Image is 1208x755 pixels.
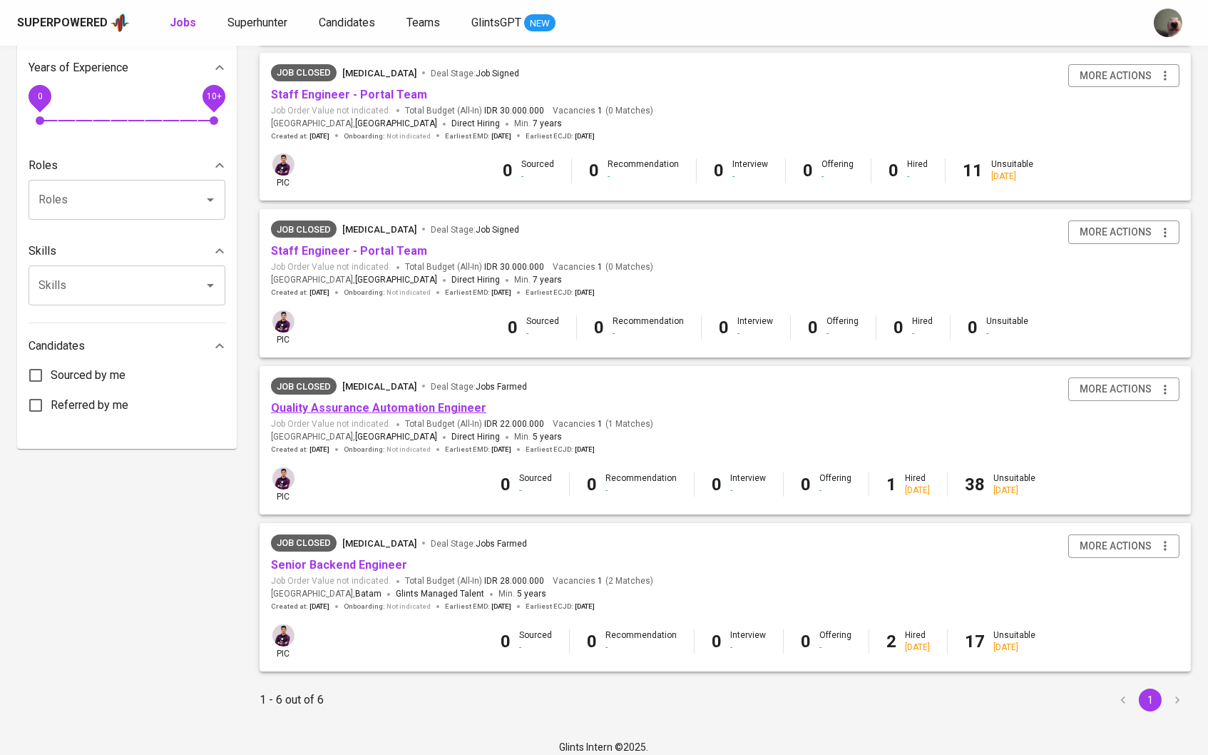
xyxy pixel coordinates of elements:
span: Not indicated [387,131,431,141]
span: Min. [498,589,546,599]
span: Referred by me [51,397,128,414]
span: Earliest EMD : [445,288,511,298]
div: - [605,485,677,497]
div: Sourced [526,315,559,340]
div: - [737,328,773,340]
span: more actions [1080,223,1152,241]
button: Open [200,275,220,295]
div: pic [271,623,296,660]
button: more actions [1068,377,1179,401]
span: 1 [595,575,603,587]
span: [DATE] [309,131,329,141]
span: NEW [524,16,556,31]
div: Sourced [521,158,554,183]
div: Offering [819,472,851,497]
span: more actions [1080,67,1152,85]
span: Batam [355,587,382,602]
div: Recommendation [605,629,677,654]
div: Candidates [29,332,225,360]
span: 7 years [533,275,562,285]
span: Vacancies ( 1 Matches ) [553,418,653,430]
img: erwin@glints.com [272,467,295,490]
a: Staff Engineer - Portal Team [271,88,427,101]
span: IDR 28.000.000 [484,575,544,587]
span: 5 years [517,589,546,599]
div: - [605,642,677,654]
span: Min. [514,432,562,442]
span: [GEOGRAPHIC_DATA] , [271,273,437,288]
div: - [821,171,854,183]
span: Min. [514,275,562,285]
span: Job Order Value not indicated. [271,575,391,587]
b: 17 [965,632,985,652]
span: [GEOGRAPHIC_DATA] , [271,430,437,445]
div: Wrong listing due to page error [271,221,337,238]
span: Deal Stage : [431,382,527,392]
div: pic [271,152,296,189]
span: Onboarding : [344,602,431,612]
b: 0 [712,475,722,495]
span: Teams [406,16,440,29]
div: Sourced [519,472,552,497]
div: - [519,642,552,654]
span: Job Signed [476,69,519,78]
span: more actions [1080,380,1152,398]
div: Unsuitable [986,315,1028,340]
span: Onboarding : [344,445,431,455]
b: 0 [889,161,899,181]
span: Job Closed [271,380,337,394]
b: 0 [719,318,729,338]
span: Jobs Farmed [476,382,527,392]
span: Deal Stage : [431,69,519,78]
span: 1 [595,261,603,273]
div: - [912,328,933,340]
span: Min. [514,118,562,128]
div: - [907,171,928,183]
b: 11 [963,161,983,181]
b: 2 [886,632,896,652]
div: Job closure caused by changes in client hiring plans, Client changed hiring focus to other job op... [271,64,337,81]
b: 0 [594,318,604,338]
div: Recommendation [605,472,677,497]
nav: pagination navigation [1110,689,1191,711]
span: Earliest EMD : [445,131,511,141]
div: Skills [29,237,225,265]
span: IDR 30.000.000 [484,105,544,117]
span: Total Budget (All-In) [405,261,544,273]
div: - [730,485,766,497]
span: Onboarding : [344,131,431,141]
b: Jobs [170,16,196,29]
p: Skills [29,243,56,260]
div: Job already placed by Glints [271,534,337,552]
span: Deal Stage : [431,539,527,549]
div: - [819,642,851,654]
div: Years of Experience [29,54,225,82]
a: Senior Backend Engineer [271,558,407,572]
b: 0 [501,475,511,495]
span: Job Closed [271,223,337,237]
span: Job Order Value not indicated. [271,261,391,273]
a: Superhunter [227,14,290,32]
span: [DATE] [309,602,329,612]
button: more actions [1068,221,1179,244]
span: Onboarding : [344,288,431,298]
p: Candidates [29,338,85,355]
div: - [819,485,851,497]
b: 0 [589,161,599,181]
button: more actions [1068,64,1179,88]
span: Earliest EMD : [445,445,511,455]
div: pic [271,466,296,503]
b: 0 [808,318,818,338]
div: Unsuitable [993,629,1035,654]
span: Jobs Farmed [476,539,527,549]
span: 1 [595,418,603,430]
div: [DATE] [905,642,930,654]
span: [DATE] [575,288,595,298]
div: Interview [732,158,768,183]
b: 0 [801,475,811,495]
span: Total Budget (All-In) [405,105,544,117]
b: 38 [965,475,985,495]
span: Earliest ECJD : [526,445,595,455]
span: [GEOGRAPHIC_DATA] [355,273,437,288]
span: Direct Hiring [451,118,500,128]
